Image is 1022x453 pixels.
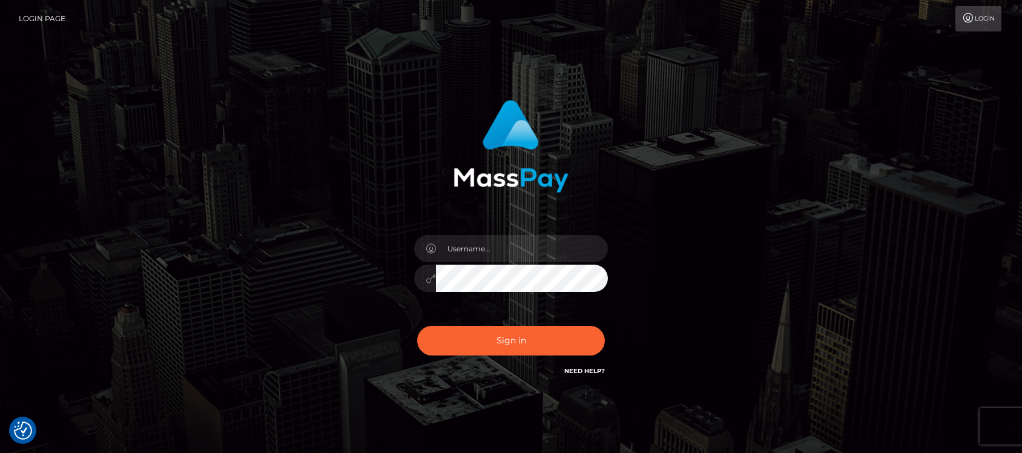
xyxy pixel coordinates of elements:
[417,326,605,355] button: Sign in
[19,6,65,31] a: Login Page
[453,100,569,193] img: MassPay Login
[14,422,32,440] img: Revisit consent button
[955,6,1001,31] a: Login
[564,367,605,375] a: Need Help?
[14,422,32,440] button: Consent Preferences
[436,235,608,262] input: Username...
